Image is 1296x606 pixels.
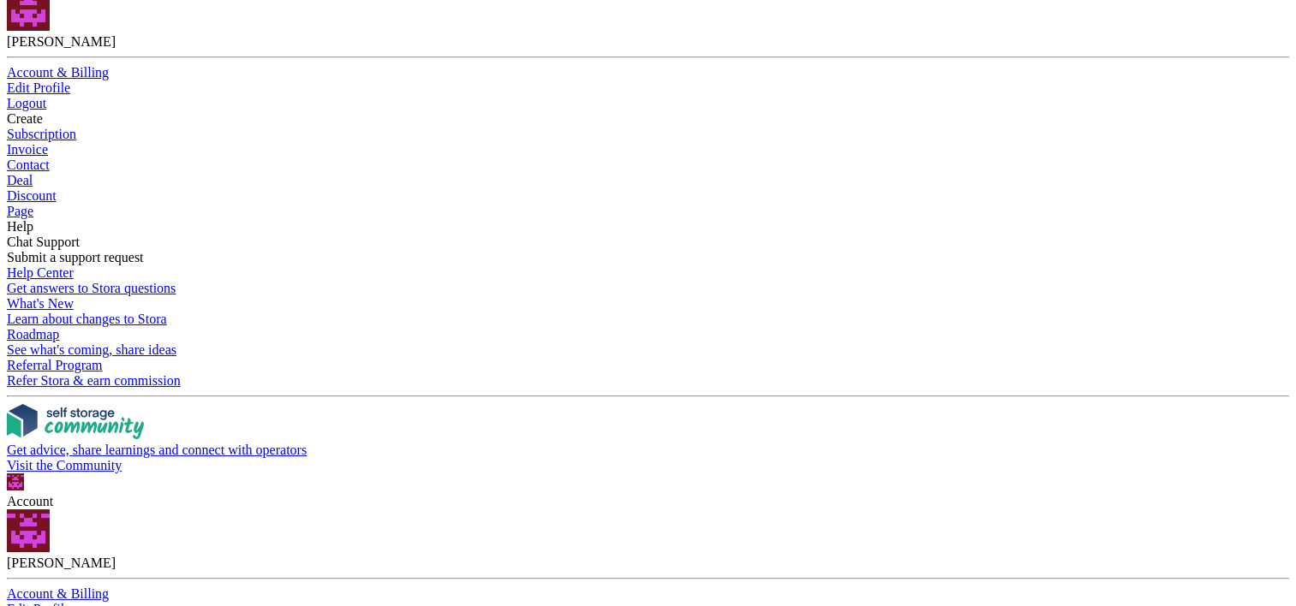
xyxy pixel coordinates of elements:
span: Create [7,111,43,126]
span: Help Center [7,265,74,280]
img: Shitika Balanath [7,473,24,490]
span: Referral Program [7,358,103,372]
span: Chat Support [7,235,80,249]
span: What's New [7,296,74,311]
div: Refer Stora & earn commission [7,373,1289,389]
div: Submit a support request [7,250,1289,265]
div: [PERSON_NAME] [7,555,1289,571]
div: [PERSON_NAME] [7,34,1289,50]
div: Learn about changes to Stora [7,312,1289,327]
a: Referral Program Refer Stora & earn commission [7,358,1289,389]
span: Roadmap [7,327,59,342]
a: Get advice, share learnings and connect with operators Visit the Community [7,404,1289,473]
a: Roadmap See what's coming, share ideas [7,327,1289,358]
a: Subscription [7,127,1289,142]
div: Get answers to Stora questions [7,281,1289,296]
div: Get advice, share learnings and connect with operators [7,443,1289,458]
a: Account & Billing [7,65,1289,80]
a: Invoice [7,142,1289,157]
div: See what's coming, share ideas [7,342,1289,358]
a: Help Center Get answers to Stora questions [7,265,1289,296]
a: Contact [7,157,1289,173]
a: Logout [7,96,1289,111]
a: Page [7,204,1289,219]
a: Discount [7,188,1289,204]
a: Deal [7,173,1289,188]
img: community-logo-e120dcb29bea30313fccf008a00513ea5fe9ad107b9d62852cae38739ed8438e.svg [7,404,144,439]
span: Visit the Community [7,458,122,472]
a: Account & Billing [7,586,1289,602]
span: Help [7,219,33,234]
img: Shitika Balanath [7,509,50,552]
a: What's New Learn about changes to Stora [7,296,1289,327]
a: Edit Profile [7,80,1289,96]
span: Account [7,494,53,508]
